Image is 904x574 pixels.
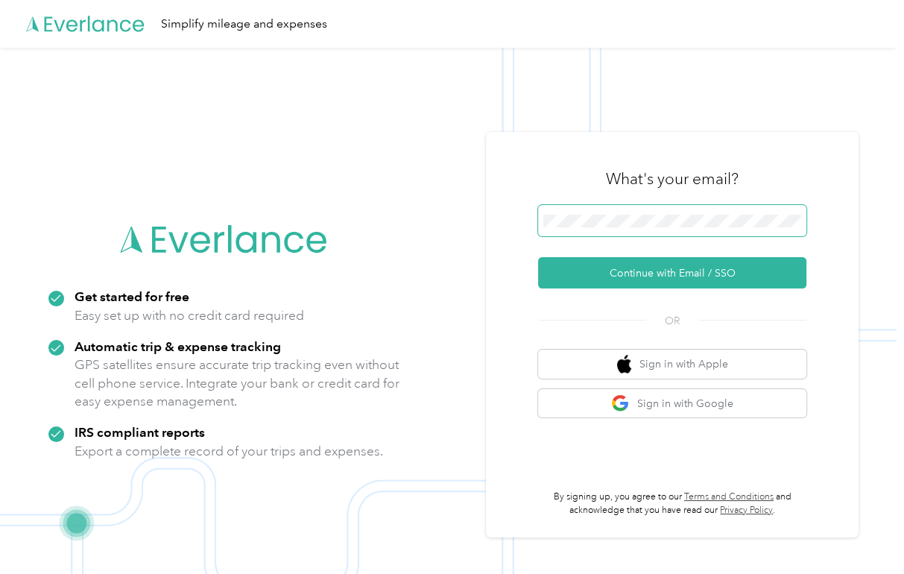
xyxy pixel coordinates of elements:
button: Continue with Email / SSO [538,257,806,288]
p: GPS satellites ensure accurate trip tracking even without cell phone service. Integrate your bank... [75,356,400,411]
h3: What's your email? [606,168,739,189]
a: Terms and Conditions [684,491,774,502]
strong: Get started for free [75,288,189,304]
p: By signing up, you agree to our and acknowledge that you have read our . [538,491,806,517]
button: google logoSign in with Google [538,389,806,418]
img: google logo [611,394,630,413]
img: apple logo [617,355,632,373]
button: apple logoSign in with Apple [538,350,806,379]
strong: IRS compliant reports [75,424,205,440]
p: Export a complete record of your trips and expenses. [75,442,383,461]
div: Simplify mileage and expenses [161,15,327,34]
p: Easy set up with no credit card required [75,306,304,325]
a: Privacy Policy [720,505,773,516]
strong: Automatic trip & expense tracking [75,338,281,354]
span: OR [646,313,698,329]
